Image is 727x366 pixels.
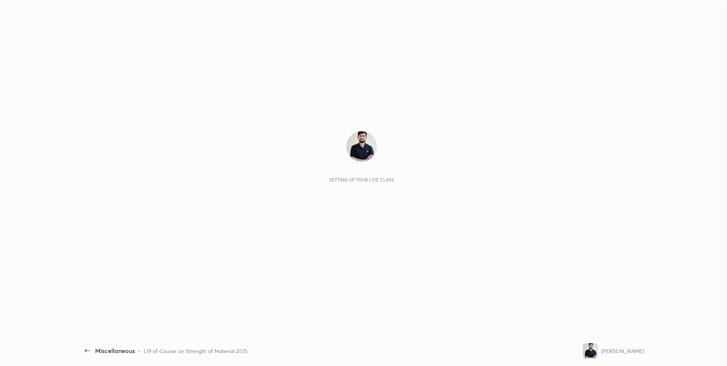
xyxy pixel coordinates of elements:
div: Miscellaneous [95,346,135,355]
div: Setting up your live class [329,177,394,183]
div: [PERSON_NAME] [601,347,644,355]
div: L19 of Course on Strength of Material 2025 [144,347,248,355]
img: 3a38f146e3464b03b24dd93f76ec5ac5.jpg [583,343,598,358]
div: • [138,347,141,355]
img: 3a38f146e3464b03b24dd93f76ec5ac5.jpg [346,131,377,162]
